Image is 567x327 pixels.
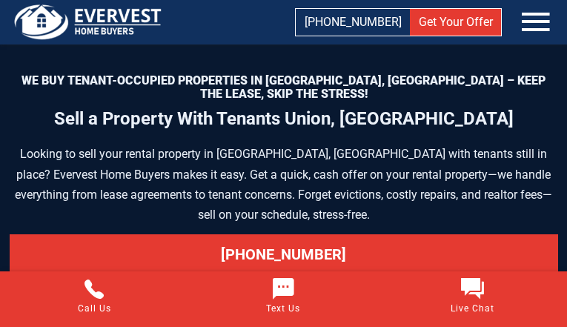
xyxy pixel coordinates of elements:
[10,144,558,225] p: Looking to sell your rental property in [GEOGRAPHIC_DATA], [GEOGRAPHIC_DATA] with tenants still i...
[382,304,563,313] span: Live Chat
[378,271,567,320] a: Live Chat
[305,15,402,29] span: [PHONE_NUMBER]
[10,74,558,102] p: We Buy Tenant-Occupied Properties in [GEOGRAPHIC_DATA], [GEOGRAPHIC_DATA] – Keep the Lease, Skip ...
[189,271,378,320] a: Text Us
[4,304,185,313] span: Call Us
[193,304,374,313] span: Text Us
[10,234,558,274] a: [PHONE_NUMBER]
[10,109,558,130] h1: Sell a Property With Tenants Union, [GEOGRAPHIC_DATA]
[296,9,410,36] a: [PHONE_NUMBER]
[410,9,501,36] a: Get Your Offer
[221,245,346,263] span: [PHONE_NUMBER]
[10,4,167,41] img: logo.png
